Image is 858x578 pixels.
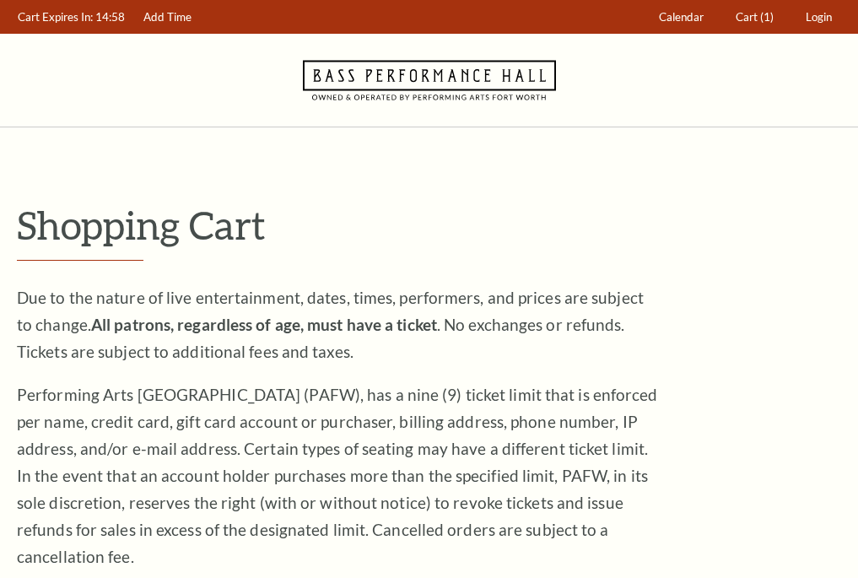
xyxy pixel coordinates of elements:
[760,10,774,24] span: (1)
[95,10,125,24] span: 14:58
[17,203,841,246] p: Shopping Cart
[736,10,758,24] span: Cart
[17,381,658,570] p: Performing Arts [GEOGRAPHIC_DATA] (PAFW), has a nine (9) ticket limit that is enforced per name, ...
[17,288,644,361] span: Due to the nature of live entertainment, dates, times, performers, and prices are subject to chan...
[136,1,200,34] a: Add Time
[18,10,93,24] span: Cart Expires In:
[806,10,832,24] span: Login
[659,10,704,24] span: Calendar
[91,315,437,334] strong: All patrons, regardless of age, must have a ticket
[651,1,712,34] a: Calendar
[798,1,840,34] a: Login
[728,1,782,34] a: Cart (1)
